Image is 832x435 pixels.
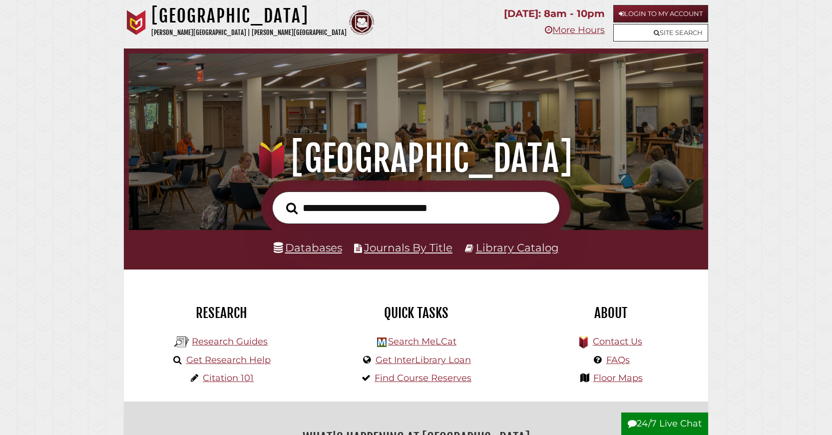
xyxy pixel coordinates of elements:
[281,199,303,217] button: Search
[141,136,691,180] h1: [GEOGRAPHIC_DATA]
[192,336,268,347] a: Research Guides
[613,5,708,22] a: Login to My Account
[151,27,347,38] p: [PERSON_NAME][GEOGRAPHIC_DATA] | [PERSON_NAME][GEOGRAPHIC_DATA]
[504,5,605,22] p: [DATE]: 8am - 10pm
[124,10,149,35] img: Calvin University
[593,372,643,383] a: Floor Maps
[326,304,506,321] h2: Quick Tasks
[274,241,342,254] a: Databases
[613,24,708,41] a: Site Search
[377,337,387,347] img: Hekman Library Logo
[174,334,189,349] img: Hekman Library Logo
[286,202,298,214] i: Search
[593,336,642,347] a: Contact Us
[388,336,456,347] a: Search MeLCat
[521,304,701,321] h2: About
[131,304,311,321] h2: Research
[349,10,374,35] img: Calvin Theological Seminary
[545,24,605,35] a: More Hours
[375,372,471,383] a: Find Course Reserves
[376,354,471,365] a: Get InterLibrary Loan
[186,354,271,365] a: Get Research Help
[476,241,559,254] a: Library Catalog
[606,354,630,365] a: FAQs
[203,372,254,383] a: Citation 101
[151,5,347,27] h1: [GEOGRAPHIC_DATA]
[364,241,452,254] a: Journals By Title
